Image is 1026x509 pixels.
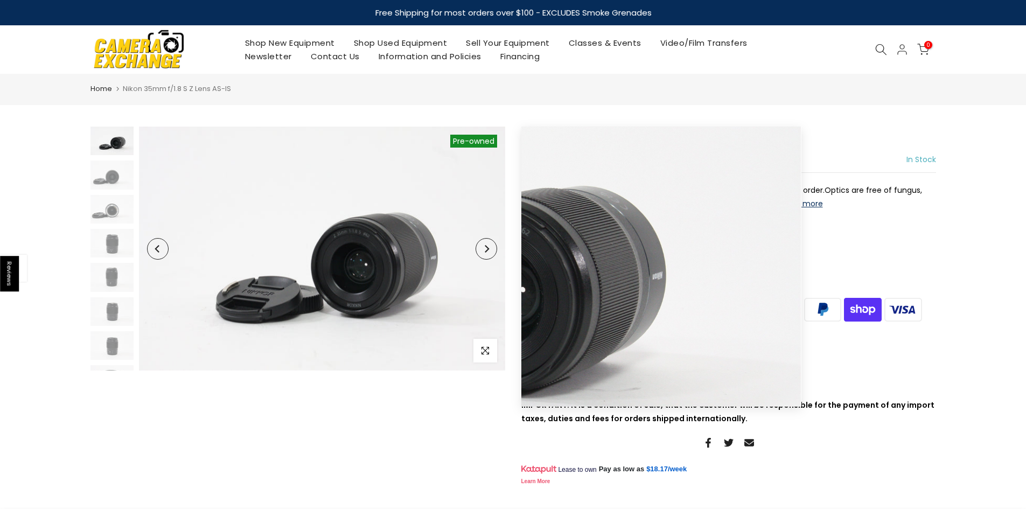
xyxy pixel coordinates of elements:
img: Nikon 35mm f/1.8 S Z Lens AS-IS Lenses Small Format - Nikon AF Mount Lenses - Nikon Z Mount Lense... [90,127,134,155]
span: In Stock [906,154,936,165]
img: synchrony [521,296,562,323]
span: Nikon 35mm f/1.8 S Z Lens AS-IS [123,83,231,94]
span: Add to cart [619,228,672,236]
img: american express [602,296,642,323]
img: amazon payments [561,296,602,323]
img: Nikon 35mm f/1.8 S Z Lens AS-IS Lenses Small Format - Nikon AF Mount Lenses - Nikon Z Mount Lense... [90,161,134,189]
img: visa [883,296,923,323]
img: google pay [722,296,763,323]
img: paypal [802,296,843,323]
a: Contact Us [301,50,369,63]
a: Share on Facebook [703,436,713,449]
span: 20063657 [536,358,574,371]
img: Nikon 35mm f/1.8 S Z Lens AS-IS Lenses Small Format - Nikon AF Mount Lenses - Nikon Z Mount Lense... [90,195,134,224]
img: apple pay [641,296,682,323]
a: Information and Policies [369,50,491,63]
button: Previous [147,238,169,260]
a: Shop Used Equipment [344,36,457,50]
a: Video/Film Transfers [651,36,757,50]
img: Nikon 35mm f/1.8 S Z Lens AS-IS Lenses Small Format - Nikon AF Mount Lenses - Nikon Z Mount Lense... [139,127,505,371]
a: Newsletter [235,50,301,63]
a: Shop New Equipment [235,36,344,50]
div: $449.99 [521,153,576,167]
a: Share on Email [744,436,754,449]
span: 0 [924,41,932,49]
img: Nikon 35mm f/1.8 S Z Lens AS-IS Lenses Small Format - Nikon AF Mount Lenses - Nikon Z Mount Lense... [90,263,134,291]
a: 0 [917,44,929,55]
a: Ask a Question [521,334,581,345]
a: Share on Twitter [724,436,734,449]
a: Classes & Events [559,36,651,50]
strong: Free Shipping for most orders over $100 - EXCLUDES Smoke Grenades [375,7,651,18]
div: Availability : [521,374,936,388]
img: Nikon 35mm f/1.8 S Z Lens AS-IS Lenses Small Format - Nikon AF Mount Lenses - Nikon Z Mount Lense... [90,365,134,394]
p: Nikon 35mm f/1.8 S Z Lens.This lens has been tested and is in good working order.Optics are free ... [521,184,936,211]
span: Lease to own [558,465,596,473]
img: Nikon 35mm f/1.8 S Z Lens AS-IS Lenses Small Format - Nikon AF Mount Lenses - Nikon Z Mount Lense... [90,331,134,360]
span: In Stock [564,375,594,386]
img: discover [682,296,722,323]
button: Next [476,238,497,260]
a: More payment options [521,272,712,285]
div: SKU: [521,358,936,371]
a: Home [90,83,112,94]
img: Nikon 35mm f/1.8 S Z Lens AS-IS Lenses Small Format - Nikon AF Mount Lenses - Nikon Z Mount Lense... [90,229,134,257]
a: Financing [491,50,549,63]
a: Sell Your Equipment [457,36,560,50]
button: Add to cart [591,221,685,243]
img: shopify pay [843,296,883,323]
a: $18.17/week [646,464,687,473]
a: Learn More [521,478,550,484]
strong: IMPORTANT: It is a condition of sale, that the customer will be responsible for the payment of an... [521,400,934,424]
img: Nikon 35mm f/1.8 S Z Lens AS-IS Lenses Small Format - Nikon AF Mount Lenses - Nikon Z Mount Lense... [90,297,134,326]
h1: Nikon 35mm f/1.8 S Z Lens AS-IS [521,127,936,142]
button: Read more [781,199,823,208]
span: Pay as low as [599,464,645,473]
img: master [762,296,802,323]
